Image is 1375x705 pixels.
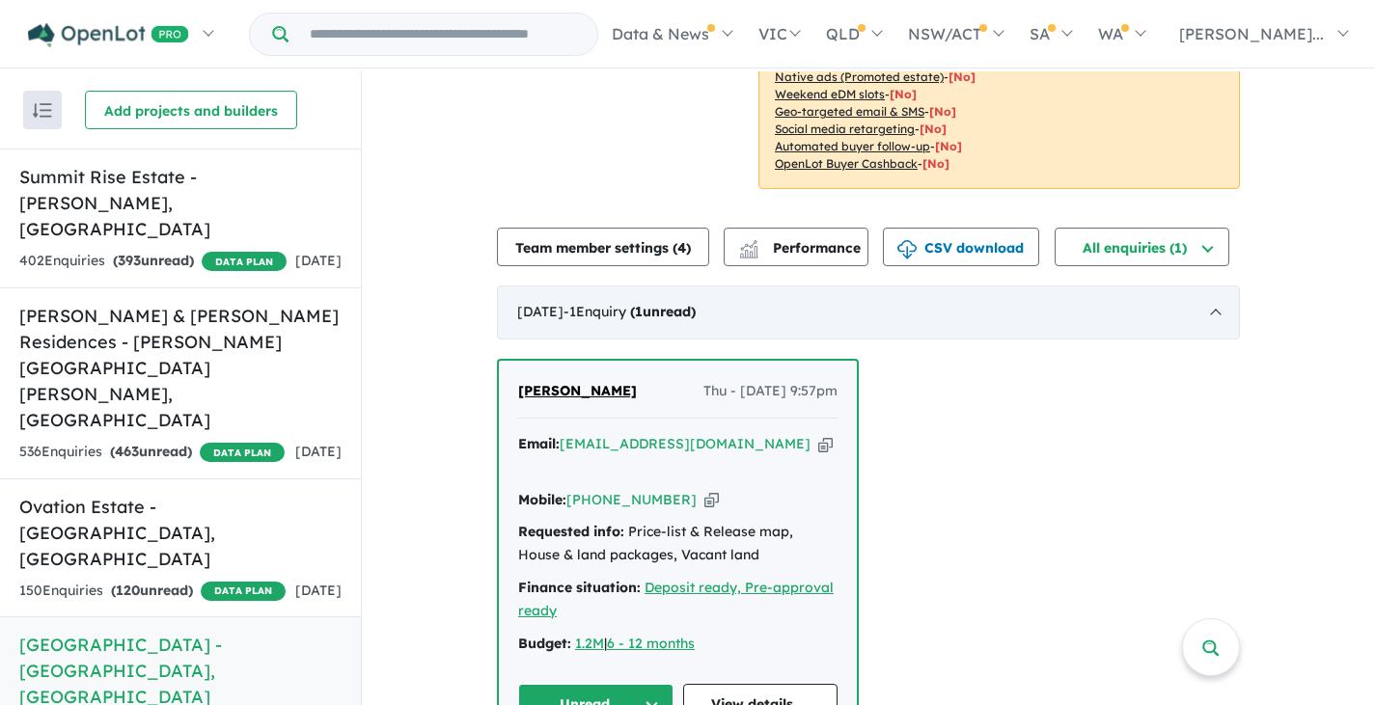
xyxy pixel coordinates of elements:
span: DATA PLAN [202,252,287,271]
button: Copy [704,490,719,510]
span: [PERSON_NAME]... [1179,24,1324,43]
span: Thu - [DATE] 9:57pm [703,380,838,403]
u: OpenLot Buyer Cashback [775,156,918,171]
span: 393 [118,252,141,269]
img: download icon [897,240,917,259]
span: [PERSON_NAME] [518,382,637,399]
div: Price-list & Release map, House & land packages, Vacant land [518,521,838,567]
a: [PERSON_NAME] [518,380,637,403]
strong: ( unread) [630,303,696,320]
span: [DATE] [295,443,342,460]
a: 6 - 12 months [607,635,695,652]
strong: Requested info: [518,523,624,540]
h5: Ovation Estate - [GEOGRAPHIC_DATA] , [GEOGRAPHIC_DATA] [19,494,342,572]
a: 1.2M [575,635,604,652]
u: Automated buyer follow-up [775,139,930,153]
div: | [518,633,838,656]
span: [No] [922,156,949,171]
a: [PHONE_NUMBER] [566,491,697,508]
u: Social media retargeting [775,122,915,136]
button: All enquiries (1) [1055,228,1229,266]
img: line-chart.svg [740,240,757,251]
span: DATA PLAN [201,582,286,601]
span: Performance [742,239,861,257]
strong: ( unread) [110,443,192,460]
strong: Email: [518,435,560,452]
span: [DATE] [295,582,342,599]
button: Add projects and builders [85,91,297,129]
img: bar-chart.svg [739,246,758,258]
img: sort.svg [33,103,52,118]
u: Geo-targeted email & SMS [775,104,924,119]
span: 1 [635,303,643,320]
span: [No] [890,87,917,101]
strong: Budget: [518,635,571,652]
h5: [PERSON_NAME] & [PERSON_NAME] Residences - [PERSON_NAME][GEOGRAPHIC_DATA][PERSON_NAME] , [GEOGRAP... [19,303,342,433]
span: [No] [949,69,976,84]
strong: Finance situation: [518,579,641,596]
span: 4 [677,239,686,257]
span: [No] [929,104,956,119]
span: 463 [115,443,139,460]
a: Deposit ready, Pre-approval ready [518,579,834,619]
div: 150 Enquir ies [19,580,286,603]
strong: ( unread) [113,252,194,269]
span: 120 [116,582,140,599]
h5: Summit Rise Estate - [PERSON_NAME] , [GEOGRAPHIC_DATA] [19,164,342,242]
span: [No] [920,122,947,136]
div: 536 Enquir ies [19,441,285,464]
span: [No] [935,139,962,153]
a: [EMAIL_ADDRESS][DOMAIN_NAME] [560,435,811,452]
div: 402 Enquir ies [19,250,287,273]
span: DATA PLAN [200,443,285,462]
u: Native ads (Promoted estate) [775,69,944,84]
img: Openlot PRO Logo White [28,23,189,47]
strong: Mobile: [518,491,566,508]
u: Weekend eDM slots [775,87,885,101]
span: [DATE] [295,252,342,269]
button: Performance [724,228,868,266]
button: CSV download [883,228,1039,266]
button: Team member settings (4) [497,228,709,266]
input: Try estate name, suburb, builder or developer [292,14,593,55]
div: [DATE] [497,285,1240,339]
button: Copy [818,434,833,454]
span: - 1 Enquir y [564,303,696,320]
strong: ( unread) [111,582,193,599]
